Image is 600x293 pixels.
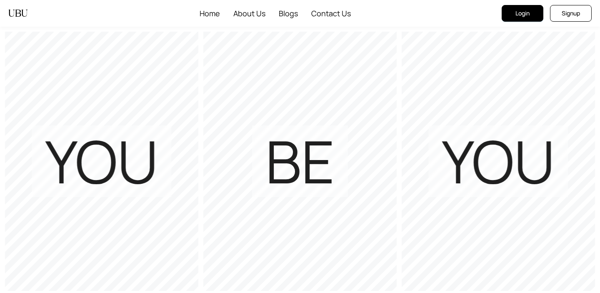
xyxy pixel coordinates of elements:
[562,9,580,18] span: Signup
[265,132,335,190] h1: BE
[515,9,530,18] span: Login
[502,5,543,22] button: Login
[45,132,158,190] h1: YOU
[442,132,555,190] h1: YOU
[550,5,592,22] button: Signup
